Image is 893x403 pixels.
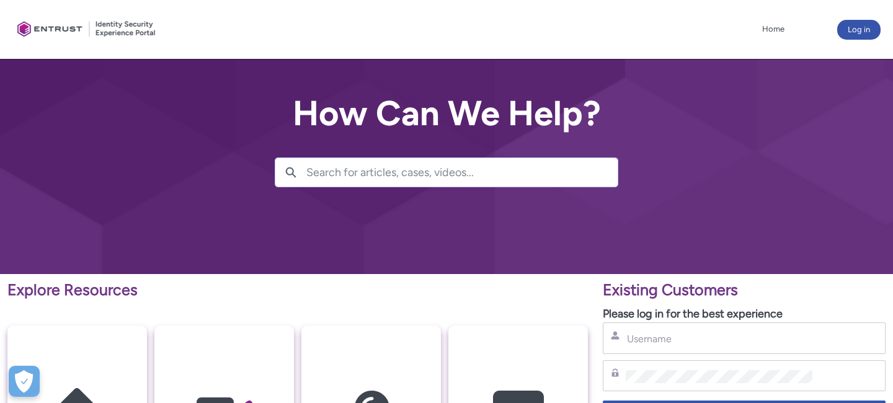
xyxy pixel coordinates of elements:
[7,278,588,302] p: Explore Resources
[9,366,40,397] button: Open Preferences
[603,278,886,302] p: Existing Customers
[275,94,618,133] h2: How Can We Help?
[603,306,886,322] p: Please log in for the best experience
[837,20,881,40] button: Log in
[306,158,618,187] input: Search for articles, cases, videos...
[275,158,306,187] button: Search
[9,366,40,397] div: Cookie Preferences
[626,332,812,345] input: Username
[759,20,788,38] a: Home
